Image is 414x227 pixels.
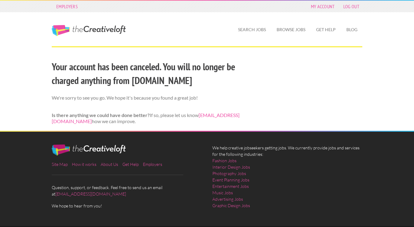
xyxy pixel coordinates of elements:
[52,203,202,209] span: We hope to hear from you!
[52,145,126,156] img: The Creative Loft
[52,60,255,87] h2: Your account has been canceled. You will no longer be charged anything from [DOMAIN_NAME]
[52,95,255,101] p: We're sorry to see you go. We hope it's because you found a great job!
[53,2,81,11] a: Employers
[212,183,249,189] a: Entertainment Jobs
[212,189,233,196] a: Music Jobs
[212,157,237,164] a: Fashion Jobs
[341,23,362,37] a: Blog
[212,196,243,202] a: Advertising Jobs
[207,145,368,214] div: We help creative jobseekers getting jobs. We currently provide jobs and services for the followin...
[55,191,126,196] a: [EMAIL_ADDRESS][DOMAIN_NAME]
[212,202,250,209] a: Graphic Design Jobs
[233,23,271,37] a: Search Jobs
[308,2,338,11] a: My Account
[122,162,139,167] a: Get Help
[47,145,207,209] div: Question, support, or feedback. Feel free to send us an email at
[272,23,310,37] a: Browse Jobs
[212,164,250,170] a: Interior Design Jobs
[340,2,362,11] a: Log Out
[143,162,162,167] a: Employers
[212,170,246,177] a: Photography Jobs
[52,112,150,118] strong: Is there anything we could have done better?
[101,162,118,167] a: About Us
[52,112,240,124] a: [EMAIL_ADDRESS][DOMAIN_NAME]
[52,162,68,167] a: Site Map
[72,162,96,167] a: How it works
[52,25,126,36] a: The Creative Loft
[212,177,249,183] a: Event Planning Jobs
[52,112,255,125] p: If so, please let us know how we can improve.
[311,23,341,37] a: Get Help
